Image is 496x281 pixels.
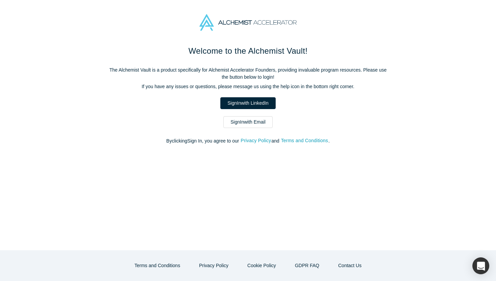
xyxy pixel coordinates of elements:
[106,67,390,81] p: The Alchemist Vault is a product specifically for Alchemist Accelerator Founders, providing inval...
[240,260,283,272] button: Cookie Policy
[281,137,329,145] button: Terms and Conditions
[288,260,326,272] a: GDPR FAQ
[199,14,297,31] img: Alchemist Accelerator Logo
[220,97,275,109] a: SignInwith LinkedIn
[331,260,368,272] a: Contact Us
[128,260,187,272] button: Terms and Conditions
[106,83,390,90] p: If you have any issues or questions, please message us using the help icon in the bottom right co...
[192,260,236,272] button: Privacy Policy
[106,45,390,57] h1: Welcome to the Alchemist Vault!
[223,116,273,128] a: SignInwith Email
[240,137,271,145] button: Privacy Policy
[106,137,390,145] p: By clicking Sign In , you agree to our and .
